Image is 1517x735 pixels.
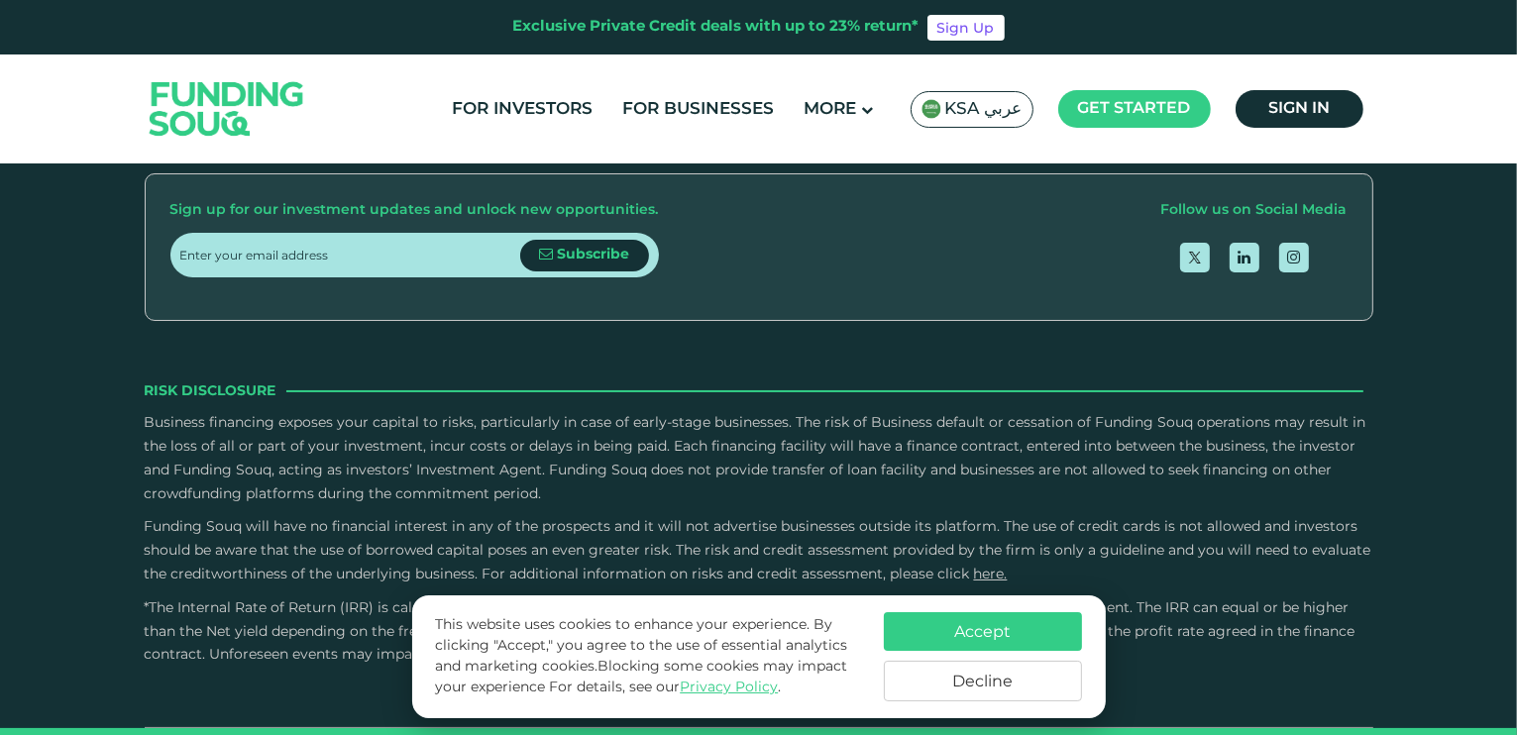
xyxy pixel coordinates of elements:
[513,16,920,39] div: Exclusive Private Credit deals with up to 23% return*
[180,233,520,277] input: Enter your email address
[1161,199,1348,223] div: Follow us on Social Media
[1180,243,1210,272] a: open Twitter
[974,568,1008,581] a: here.
[1189,252,1201,263] img: twitter
[680,681,778,694] a: Privacy Policy
[520,240,649,271] button: Subscribe
[448,93,598,126] a: For Investors
[130,58,324,158] img: Logo
[170,199,659,223] div: Sign up for our investment updates and unlock new opportunities.
[435,615,863,698] p: This website uses cookies to enhance your experience. By clicking "Accept," you agree to the use ...
[945,98,1023,121] span: KSA عربي
[1078,101,1191,116] span: Get started
[549,681,781,694] span: For details, see our .
[921,99,941,119] img: SA Flag
[884,661,1082,701] button: Decline
[145,412,1373,506] p: Business financing exposes your capital to risks, particularly in case of early-stage businesses....
[435,660,847,694] span: Blocking some cookies may impact your experience
[1230,243,1259,272] a: open Linkedin
[145,380,276,402] span: Risk Disclosure
[618,93,780,126] a: For Businesses
[145,597,1373,668] p: *The Internal Rate of Return (IRR) is calculated based on the cash flow profile, considering the ...
[1268,101,1330,116] span: Sign in
[557,248,629,262] span: Subscribe
[145,520,1371,581] span: Funding Souq will have no financial interest in any of the prospects and it will not advertise bu...
[1279,243,1309,272] a: open Instagram
[884,612,1082,651] button: Accept
[1236,90,1363,128] a: Sign in
[805,101,857,118] span: More
[927,15,1005,41] a: Sign Up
